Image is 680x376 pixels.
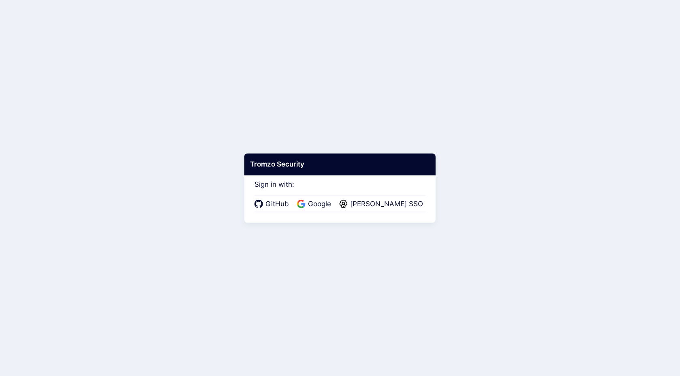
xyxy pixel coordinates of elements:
a: GitHub [254,199,291,209]
span: GitHub [263,199,291,209]
span: [PERSON_NAME] SSO [348,199,426,209]
a: Google [297,199,334,209]
div: Sign in with: [254,169,426,212]
a: [PERSON_NAME] SSO [339,199,426,209]
span: Google [306,199,334,209]
div: Tromzo Security [244,154,436,175]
